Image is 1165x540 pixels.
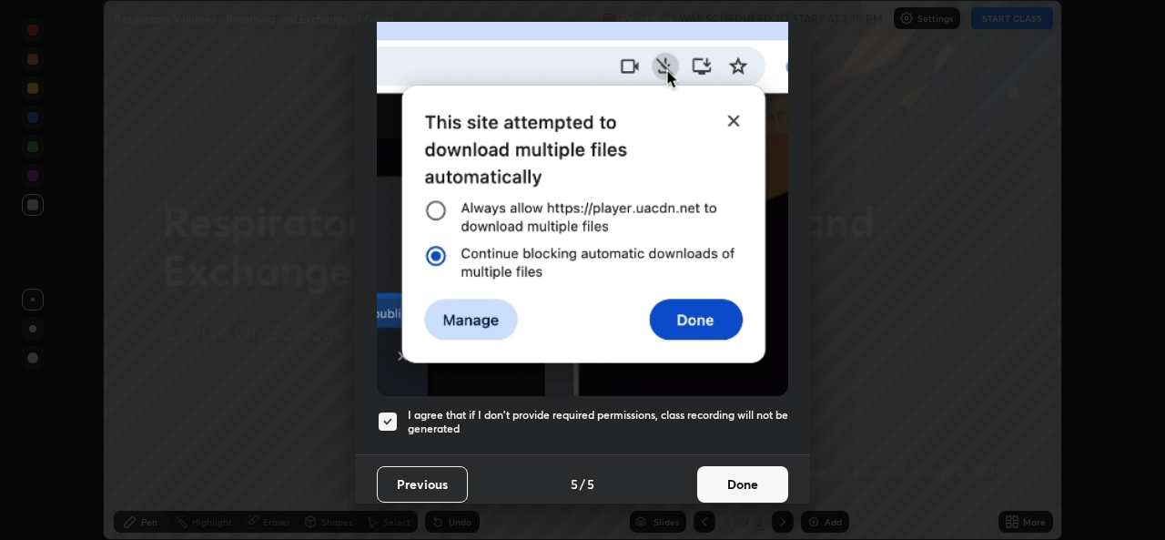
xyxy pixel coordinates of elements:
[377,466,468,503] button: Previous
[587,474,594,494] h4: 5
[408,408,788,436] h5: I agree that if I don't provide required permissions, class recording will not be generated
[697,466,788,503] button: Done
[580,474,585,494] h4: /
[571,474,578,494] h4: 5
